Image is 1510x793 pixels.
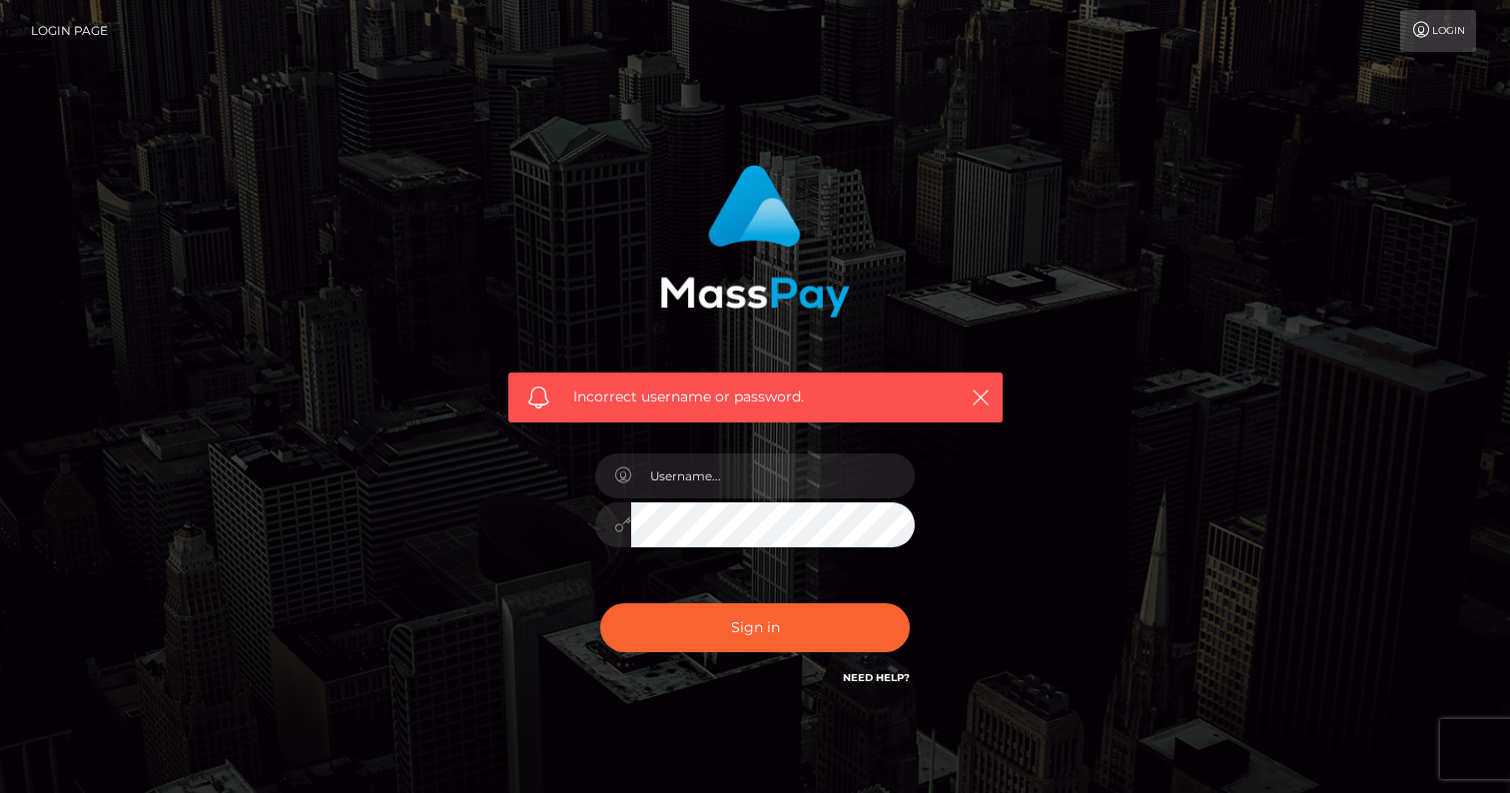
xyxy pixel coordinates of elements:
[600,603,910,652] button: Sign in
[843,671,910,684] a: Need Help?
[31,10,108,52] a: Login Page
[631,453,915,498] input: Username...
[660,165,850,318] img: MassPay Login
[573,387,938,407] span: Incorrect username or password.
[1400,10,1476,52] a: Login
